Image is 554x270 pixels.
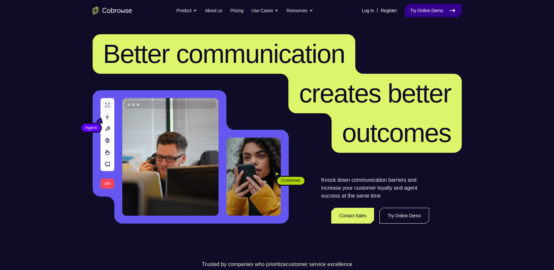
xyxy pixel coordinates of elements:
[379,208,429,224] a: Try Online Demo
[93,7,132,14] a: Go to the home page
[381,4,397,17] a: Register
[405,4,461,17] a: Try Online Demo
[321,176,429,200] p: Knock down communication barriers and increase your customer loyalty and agent success at the sam...
[331,208,374,224] a: Contact Sales
[377,7,378,14] span: /
[362,4,374,17] a: Log In
[286,4,313,17] button: Resources
[205,4,222,17] a: About us
[122,98,219,216] img: A customer support agent talking on the phone
[103,39,345,68] span: Better communication
[299,79,451,108] span: creates better
[286,261,352,267] span: customer service excellence
[176,4,197,17] button: Product
[342,118,451,148] span: outcomes
[230,4,243,17] a: Pricing
[226,138,281,216] img: A customer holding their phone
[251,4,278,17] button: Use Cases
